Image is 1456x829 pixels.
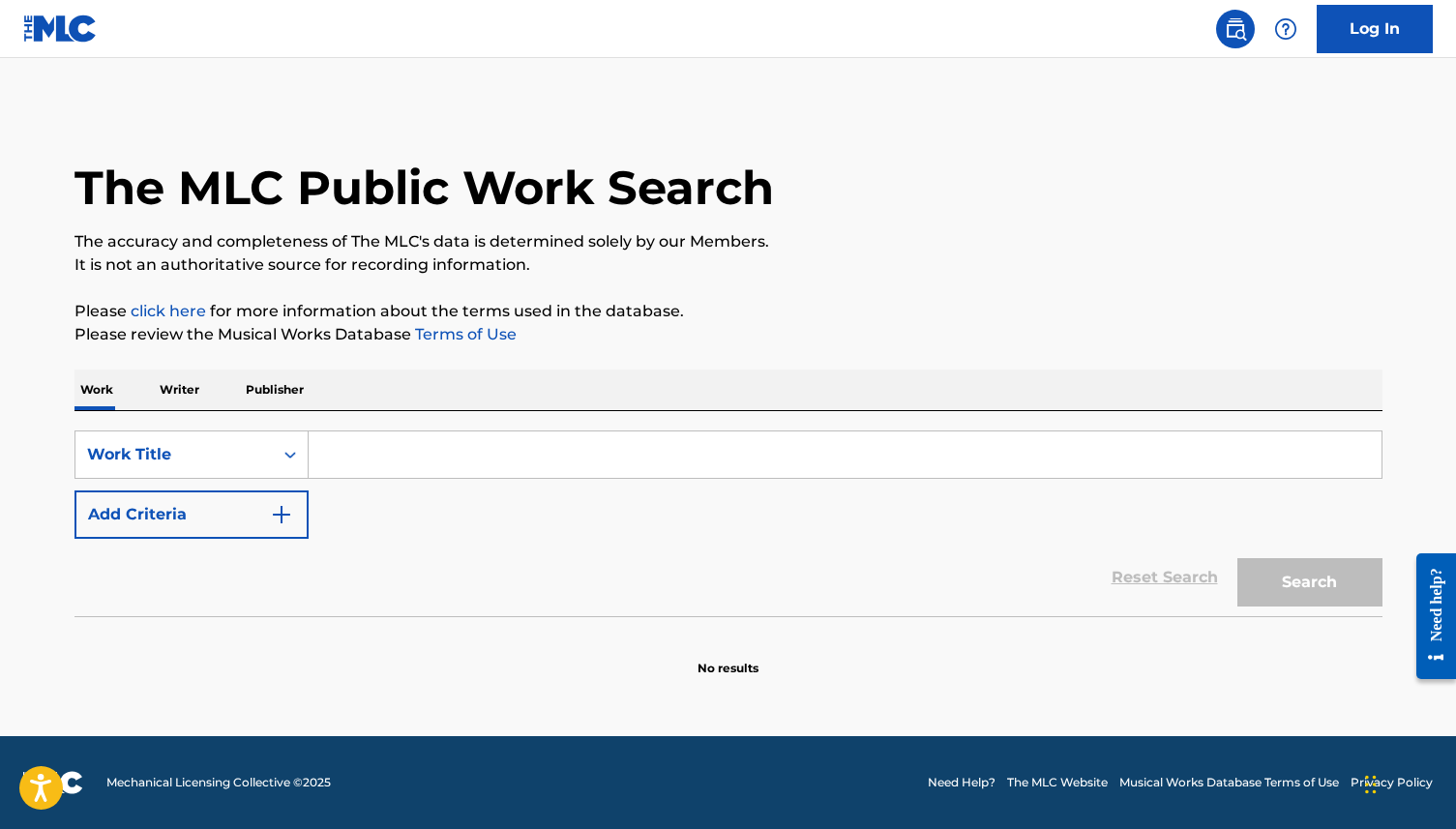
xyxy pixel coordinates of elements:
p: Please for more information about the terms used in the database. [74,300,1382,323]
span: Mechanical Licensing Collective © 2025 [106,774,331,791]
iframe: Chat Widget [1359,736,1456,829]
p: Writer [154,370,205,410]
p: The accuracy and completeness of The MLC's data is determined solely by our Members. [74,230,1382,253]
img: logo [23,771,83,794]
a: Public Search [1216,10,1255,48]
a: click here [131,302,206,320]
p: It is not an authoritative source for recording information. [74,253,1382,277]
img: search [1224,17,1247,41]
a: Need Help? [928,774,995,791]
button: Add Criteria [74,490,309,539]
iframe: Resource Center [1402,538,1456,694]
p: Publisher [240,370,310,410]
img: help [1274,17,1297,41]
img: MLC Logo [23,15,98,43]
img: 9d2ae6d4665cec9f34b9.svg [270,503,293,526]
a: Privacy Policy [1351,774,1433,791]
p: Work [74,370,119,410]
a: The MLC Website [1007,774,1108,791]
form: Search Form [74,430,1382,616]
a: Musical Works Database Terms of Use [1119,774,1339,791]
div: Drag [1365,755,1377,814]
p: Please review the Musical Works Database [74,323,1382,346]
a: Terms of Use [411,325,517,343]
div: Work Title [87,443,261,466]
div: Help [1266,10,1305,48]
h1: The MLC Public Work Search [74,159,774,217]
p: No results [698,637,758,677]
a: Log In [1317,5,1433,53]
